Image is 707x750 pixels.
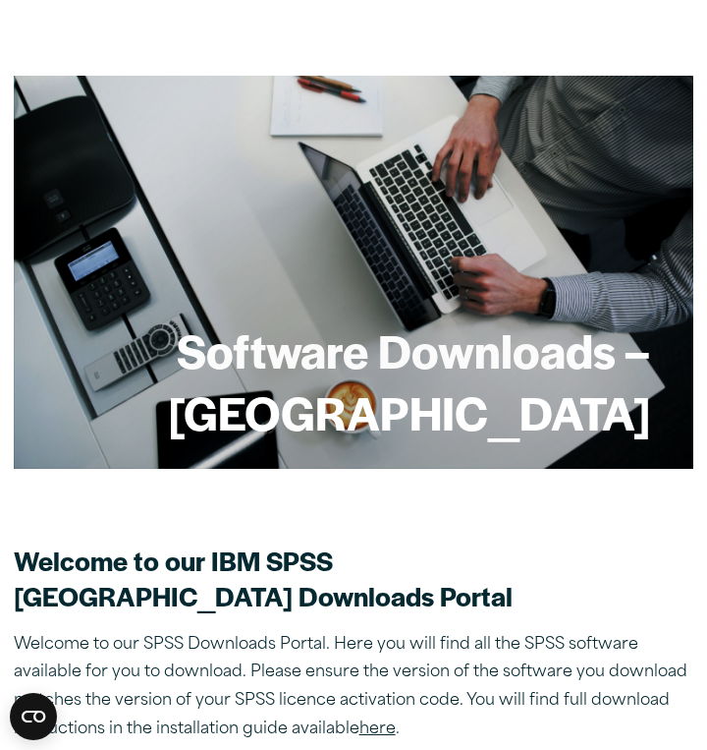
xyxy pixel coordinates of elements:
svg: CookieBot Widget Icon [10,693,57,740]
h1: Software Downloads – [GEOGRAPHIC_DATA] [56,319,651,442]
button: Open CMP widget [10,693,57,740]
h2: Welcome to our IBM SPSS [GEOGRAPHIC_DATA] Downloads Portal [14,543,694,613]
p: Welcome to our SPSS Downloads Portal. Here you will find all the SPSS software available for you ... [14,631,694,744]
div: CookieBot Widget Contents [10,693,57,740]
a: here [359,721,396,737]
